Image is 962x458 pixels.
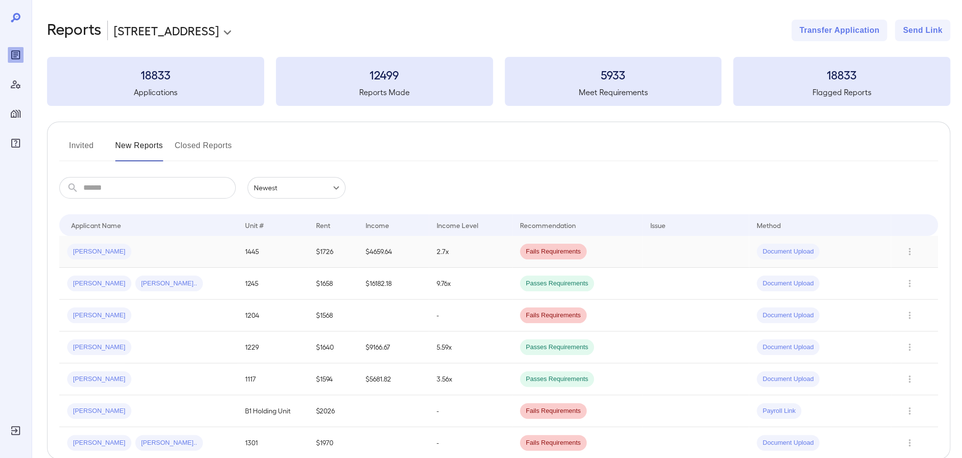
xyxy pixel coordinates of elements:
td: 5.59x [429,331,512,363]
span: [PERSON_NAME] [67,343,131,352]
span: Document Upload [757,438,819,448]
h5: Reports Made [276,86,493,98]
p: [STREET_ADDRESS] [114,23,219,38]
span: Document Upload [757,375,819,384]
button: Transfer Application [791,20,887,41]
td: $5681.82 [358,363,429,395]
td: B1 Holding Unit [237,395,308,427]
h3: 18833 [733,67,950,82]
span: Passes Requirements [520,279,594,288]
button: New Reports [115,138,163,161]
span: Payroll Link [757,407,801,416]
div: Income [366,219,389,231]
span: [PERSON_NAME] [67,438,131,448]
span: [PERSON_NAME] [67,375,131,384]
span: [PERSON_NAME] [67,247,131,256]
h2: Reports [47,20,101,41]
td: 1117 [237,363,308,395]
h5: Meet Requirements [505,86,722,98]
button: Closed Reports [175,138,232,161]
td: $1658 [308,268,358,300]
span: Fails Requirements [520,407,587,416]
td: - [429,300,512,331]
span: Passes Requirements [520,375,594,384]
span: Document Upload [757,247,819,256]
span: [PERSON_NAME] [67,279,131,288]
button: Row Actions [902,244,917,259]
span: Document Upload [757,311,819,320]
span: Passes Requirements [520,343,594,352]
span: [PERSON_NAME].. [135,279,203,288]
button: Row Actions [902,339,917,355]
h5: Flagged Reports [733,86,950,98]
span: [PERSON_NAME] [67,311,131,320]
summary: 18833Applications12499Reports Made5933Meet Requirements18833Flagged Reports [47,57,950,106]
td: $4659.64 [358,236,429,268]
div: Manage Users [8,76,24,92]
span: [PERSON_NAME] [67,407,131,416]
div: Method [757,219,781,231]
div: Reports [8,47,24,63]
h3: 18833 [47,67,264,82]
span: Fails Requirements [520,438,587,448]
td: $2026 [308,395,358,427]
div: Unit # [245,219,264,231]
td: $1640 [308,331,358,363]
td: $1726 [308,236,358,268]
td: 1245 [237,268,308,300]
div: Rent [316,219,332,231]
span: Document Upload [757,279,819,288]
span: Fails Requirements [520,311,587,320]
td: - [429,395,512,427]
td: 1445 [237,236,308,268]
h5: Applications [47,86,264,98]
button: Row Actions [902,307,917,323]
div: Applicant Name [71,219,121,231]
td: 1229 [237,331,308,363]
button: Invited [59,138,103,161]
button: Row Actions [902,435,917,451]
td: 3.56x [429,363,512,395]
td: $9166.67 [358,331,429,363]
td: 2.7x [429,236,512,268]
td: $1594 [308,363,358,395]
div: Manage Properties [8,106,24,122]
h3: 5933 [505,67,722,82]
td: 1204 [237,300,308,331]
div: Log Out [8,423,24,438]
span: Document Upload [757,343,819,352]
span: Fails Requirements [520,247,587,256]
td: $16182.18 [358,268,429,300]
span: [PERSON_NAME].. [135,438,203,448]
div: FAQ [8,135,24,151]
button: Send Link [895,20,950,41]
button: Row Actions [902,276,917,291]
td: 9.76x [429,268,512,300]
td: $1568 [308,300,358,331]
button: Row Actions [902,403,917,419]
button: Row Actions [902,371,917,387]
div: Income Level [437,219,478,231]
div: Issue [650,219,666,231]
div: Recommendation [520,219,576,231]
div: Newest [247,177,345,199]
h3: 12499 [276,67,493,82]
